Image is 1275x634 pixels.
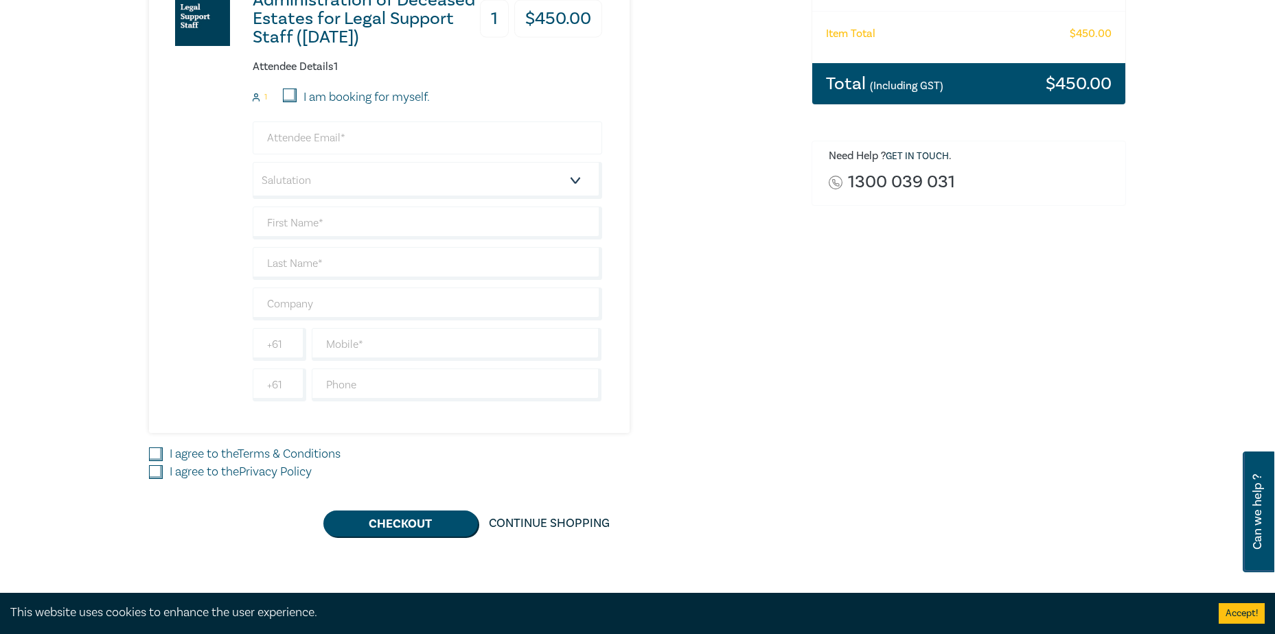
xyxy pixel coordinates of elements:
[312,368,602,401] input: Phone
[848,173,955,191] a: 1300 039 031
[829,150,1116,163] h6: Need Help ? .
[870,79,943,93] small: (Including GST)
[478,510,621,537] a: Continue Shopping
[1046,75,1112,93] h3: $ 450.00
[239,464,312,480] a: Privacy Policy
[238,446,341,462] a: Terms & Conditions
[826,27,875,40] h6: Item Total
[253,60,602,73] h6: Attendee Details 1
[253,247,602,280] input: Last Name*
[170,445,341,463] label: I agree to the
[253,368,306,401] input: +61
[253,207,602,239] input: First Name*
[1070,27,1112,40] h6: $ 450.00
[253,287,602,320] input: Company
[886,150,949,163] a: Get in touch
[264,93,267,102] small: 1
[170,463,312,481] label: I agree to the
[1219,603,1265,624] button: Accept cookies
[312,328,602,361] input: Mobile*
[10,604,1198,622] div: This website uses cookies to enhance the user experience.
[253,121,602,154] input: Attendee Email*
[826,75,943,93] h3: Total
[253,328,306,361] input: +61
[303,89,430,106] label: I am booking for myself.
[1251,460,1264,564] span: Can we help ?
[323,510,478,537] button: Checkout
